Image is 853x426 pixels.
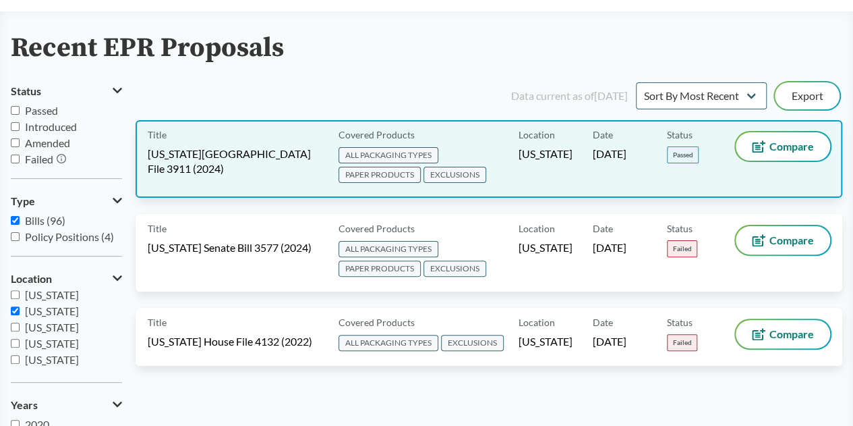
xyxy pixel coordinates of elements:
[339,147,438,163] span: ALL PACKAGING TYPES
[441,335,504,351] span: EXCLUSIONS
[769,235,814,246] span: Compare
[25,214,65,227] span: Bills (96)
[769,141,814,152] span: Compare
[519,315,555,329] span: Location
[667,221,693,236] span: Status
[593,147,626,161] span: [DATE]
[11,273,52,285] span: Location
[339,221,415,236] span: Covered Products
[25,337,79,350] span: [US_STATE]
[339,167,421,183] span: PAPER PRODUCTS
[11,138,20,147] input: Amended
[593,334,626,349] span: [DATE]
[511,88,628,104] div: Data current as of [DATE]
[593,128,613,142] span: Date
[25,369,79,382] span: [US_STATE]
[736,132,830,161] button: Compare
[148,240,312,255] span: [US_STATE] Senate Bill 3577 (2024)
[25,120,77,133] span: Introduced
[148,147,322,176] span: [US_STATE][GEOGRAPHIC_DATA] File 3911 (2024)
[11,307,20,315] input: [US_STATE]
[769,329,814,340] span: Compare
[25,136,70,149] span: Amended
[593,240,626,255] span: [DATE]
[519,128,555,142] span: Location
[11,339,20,348] input: [US_STATE]
[11,155,20,163] input: Failed
[667,147,699,163] span: Passed
[519,334,572,349] span: [US_STATE]
[519,240,572,255] span: [US_STATE]
[593,221,613,236] span: Date
[148,315,167,329] span: Title
[11,85,41,97] span: Status
[25,304,79,317] span: [US_STATE]
[25,321,79,334] span: [US_STATE]
[339,261,421,277] span: PAPER PRODUCTS
[667,315,693,329] span: Status
[736,320,830,348] button: Compare
[11,190,122,213] button: Type
[667,240,697,257] span: Failed
[423,261,486,277] span: EXCLUSIONS
[25,288,79,301] span: [US_STATE]
[667,128,693,142] span: Status
[11,399,38,411] span: Years
[25,353,79,366] span: [US_STATE]
[25,230,114,243] span: Policy Positions (4)
[519,221,555,236] span: Location
[25,104,58,117] span: Passed
[667,334,697,351] span: Failed
[775,82,840,109] button: Export
[593,315,613,329] span: Date
[148,221,167,236] span: Title
[11,232,20,241] input: Policy Positions (4)
[519,147,572,161] span: [US_STATE]
[25,153,53,165] span: Failed
[339,315,415,329] span: Covered Products
[423,167,486,183] span: EXCLUSIONS
[11,195,35,207] span: Type
[11,33,284,63] h2: Recent EPR Proposals
[11,216,20,225] input: Bills (96)
[11,323,20,331] input: [US_STATE]
[11,267,122,290] button: Location
[339,128,415,142] span: Covered Products
[11,80,122,103] button: Status
[339,335,438,351] span: ALL PACKAGING TYPES
[148,128,167,142] span: Title
[339,241,438,257] span: ALL PACKAGING TYPES
[11,394,122,417] button: Years
[11,290,20,299] input: [US_STATE]
[11,355,20,364] input: [US_STATE]
[11,122,20,131] input: Introduced
[736,226,830,255] button: Compare
[11,106,20,115] input: Passed
[148,334,312,349] span: [US_STATE] House File 4132 (2022)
